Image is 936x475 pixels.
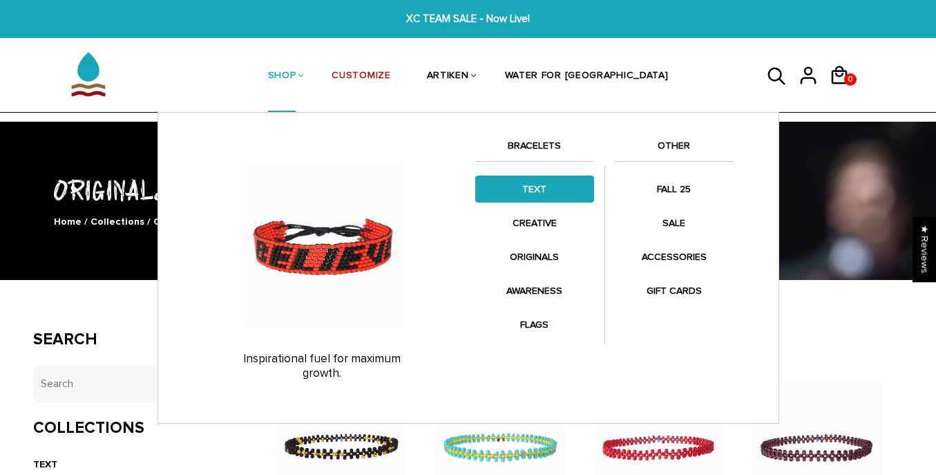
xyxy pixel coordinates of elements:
span: / [147,216,151,227]
a: TEXT [33,458,57,470]
a: BRACELETS [475,138,594,161]
span: 0 [845,70,856,89]
a: Home [54,216,82,227]
a: SALE [615,209,734,236]
a: CREATIVE [475,209,594,236]
h3: Search [33,330,236,350]
a: OTHER [615,138,734,161]
a: 0 [829,90,860,92]
p: Inspirational fuel for maximum growth. [182,352,461,380]
a: ACCESSORIES [615,243,734,270]
span: XC TEAM SALE - Now Live! [289,11,647,27]
a: FLAGS [475,311,594,338]
h1: ORIGINALS [33,171,904,207]
span: ORIGINALS [153,216,205,227]
a: ORIGINALS [475,243,594,270]
a: CUSTOMIZE [332,40,390,113]
div: Click to open Judge.me floating reviews tab [913,216,936,282]
a: SHOP [268,40,296,113]
a: WATER FOR [GEOGRAPHIC_DATA] [505,40,669,113]
a: FALL 25 [615,176,734,203]
a: Collections [90,216,144,227]
h3: Collections [33,418,236,438]
a: TEXT [475,176,594,203]
a: AWARENESS [475,277,594,304]
a: ARTIKEN [427,40,469,113]
span: / [84,216,88,227]
input: Search [33,365,236,403]
a: GIFT CARDS [615,277,734,304]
